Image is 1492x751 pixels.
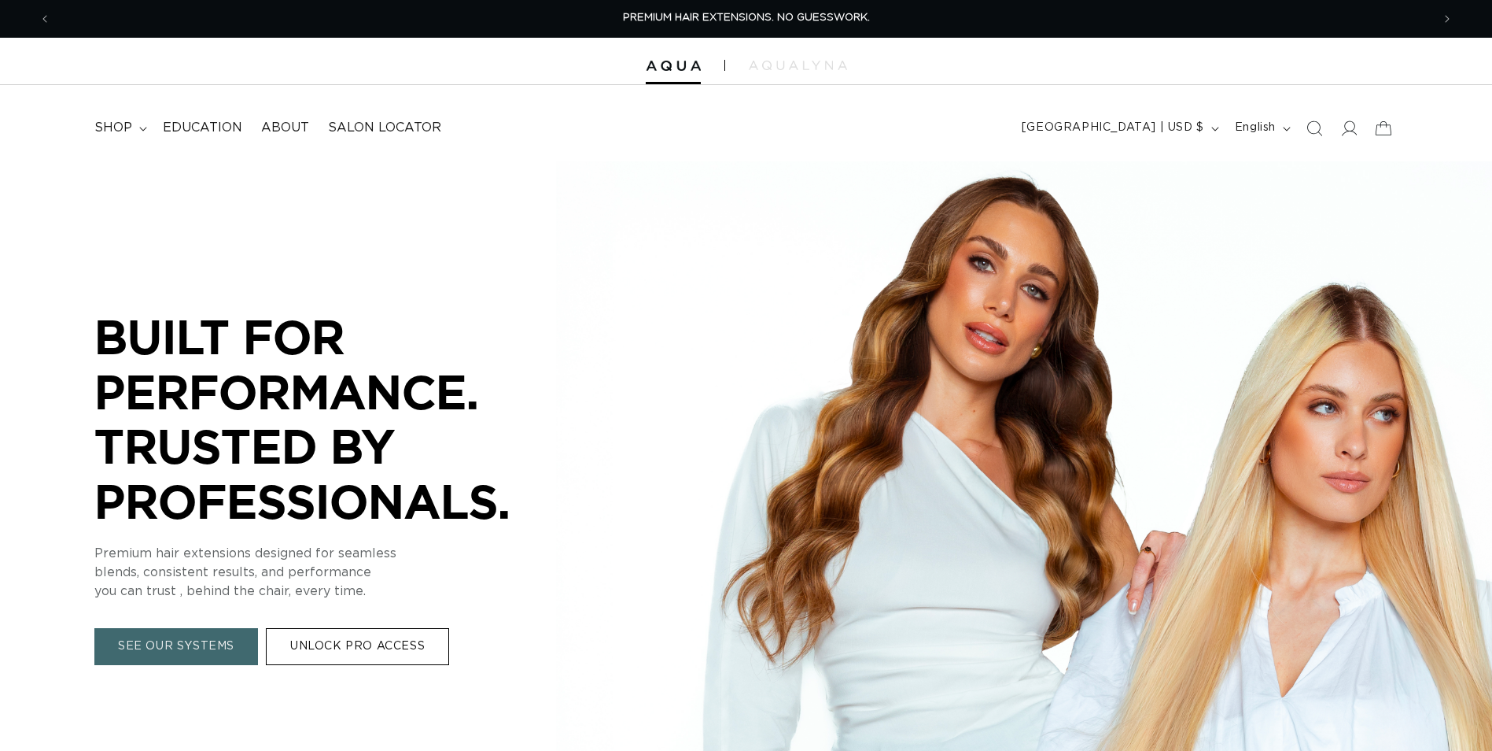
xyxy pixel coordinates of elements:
[94,120,132,136] span: shop
[252,110,319,146] a: About
[85,110,153,146] summary: shop
[328,120,441,136] span: Salon Locator
[1235,120,1276,136] span: English
[28,4,62,34] button: Previous announcement
[94,583,566,601] p: you can trust , behind the chair, every time.
[94,545,566,564] p: Premium hair extensions designed for seamless
[94,629,258,666] a: SEE OUR SYSTEMS
[1297,111,1332,146] summary: Search
[261,120,309,136] span: About
[1430,4,1464,34] button: Next announcement
[153,110,252,146] a: Education
[749,61,847,70] img: aqualyna.com
[266,629,449,666] a: UNLOCK PRO ACCESS
[1012,113,1225,143] button: [GEOGRAPHIC_DATA] | USD $
[646,61,701,72] img: Aqua Hair Extensions
[94,309,566,528] p: BUILT FOR PERFORMANCE. TRUSTED BY PROFESSIONALS.
[163,120,242,136] span: Education
[319,110,451,146] a: Salon Locator
[94,564,566,583] p: blends, consistent results, and performance
[623,13,870,23] span: PREMIUM HAIR EXTENSIONS. NO GUESSWORK.
[1022,120,1204,136] span: [GEOGRAPHIC_DATA] | USD $
[1225,113,1297,143] button: English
